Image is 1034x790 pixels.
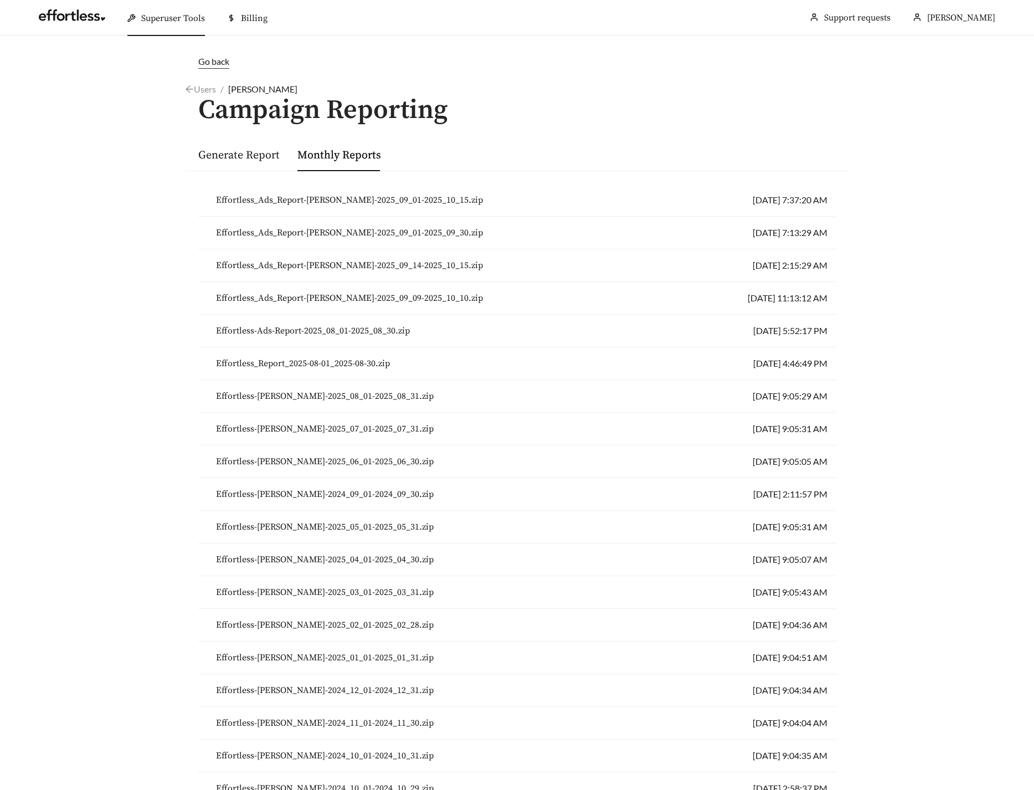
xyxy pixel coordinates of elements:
[216,226,483,239] span: Effortless_Ads_Report-[PERSON_NAME]-2025_09_01-2025_09_30.zip
[207,744,443,767] button: Effortless-[PERSON_NAME]-2024_10_01-2024_10_31.zip
[216,618,434,632] span: Effortless-[PERSON_NAME]-2025_02_01-2025_02_28.zip
[216,422,434,435] span: Effortless-[PERSON_NAME]-2025_07_01-2025_07_31.zip
[207,613,443,637] button: Effortless-[PERSON_NAME]-2025_02_01-2025_02_28.zip
[216,324,410,337] span: Effortless-Ads-Report-2025_08_01-2025_08_30.zip
[207,188,492,212] button: Effortless_Ads_Report-[PERSON_NAME]-2025_09_01-2025_10_15.zip
[216,749,434,762] span: Effortless-[PERSON_NAME]-2024_10_01-2024_10_31.zip
[198,148,280,162] a: Generate Report
[198,674,836,707] li: [DATE] 9:04:34 AM
[185,85,194,94] span: arrow-left
[207,254,492,277] button: Effortless_Ads_Report-[PERSON_NAME]-2025_09_14-2025_10_15.zip
[198,249,836,282] li: [DATE] 2:15:29 AM
[207,221,492,244] button: Effortless_Ads_Report-[PERSON_NAME]-2025_09_01-2025_09_30.zip
[198,315,836,347] li: [DATE] 5:52:17 PM
[198,511,836,543] li: [DATE] 9:05:31 AM
[198,576,836,609] li: [DATE] 9:05:43 AM
[198,184,836,217] li: [DATE] 7:37:20 AM
[216,389,434,403] span: Effortless-[PERSON_NAME]-2025_08_01-2025_08_31.zip
[207,581,443,604] button: Effortless-[PERSON_NAME]-2025_03_01-2025_03_31.zip
[216,651,434,664] span: Effortless-[PERSON_NAME]-2025_01_01-2025_01_31.zip
[216,553,434,566] span: Effortless-[PERSON_NAME]-2025_04_01-2025_04_30.zip
[207,711,443,735] button: Effortless-[PERSON_NAME]-2024_11_01-2024_11_30.zip
[207,352,399,375] button: Effortless_Report_2025-08-01_2025-08-30.zip
[207,646,443,669] button: Effortless-[PERSON_NAME]-2025_01_01-2025_01_31.zip
[185,84,216,94] a: arrow-leftUsers
[185,96,850,125] h1: Campaign Reporting
[207,450,443,473] button: Effortless-[PERSON_NAME]-2025_06_01-2025_06_30.zip
[198,56,229,66] span: Go back
[198,380,836,413] li: [DATE] 9:05:29 AM
[207,384,443,408] button: Effortless-[PERSON_NAME]-2025_08_01-2025_08_31.zip
[216,455,434,468] span: Effortless-[PERSON_NAME]-2025_06_01-2025_06_30.zip
[141,13,205,24] span: Superuser Tools
[207,319,419,342] button: Effortless-Ads-Report-2025_08_01-2025_08_30.zip
[198,740,836,772] li: [DATE] 9:04:35 AM
[198,642,836,674] li: [DATE] 9:04:51 AM
[241,13,267,24] span: Billing
[198,707,836,740] li: [DATE] 9:04:04 AM
[216,259,483,272] span: Effortless_Ads_Report-[PERSON_NAME]-2025_09_14-2025_10_15.zip
[216,684,434,697] span: Effortless-[PERSON_NAME]-2024_12_01-2024_12_31.zip
[216,716,434,730] span: Effortless-[PERSON_NAME]-2024_11_01-2024_11_30.zip
[185,55,850,69] a: Go back
[198,217,836,249] li: [DATE] 7:13:29 AM
[198,282,836,315] li: [DATE] 11:13:12 AM
[216,488,434,501] span: Effortless-[PERSON_NAME]-2024_09_01-2024_09_30.zip
[297,148,381,162] a: Monthly Reports
[207,417,443,440] button: Effortless-[PERSON_NAME]-2025_07_01-2025_07_31.zip
[216,357,390,370] span: Effortless_Report_2025-08-01_2025-08-30.zip
[198,609,836,642] li: [DATE] 9:04:36 AM
[198,413,836,445] li: [DATE] 9:05:31 AM
[220,84,224,94] span: /
[216,520,434,533] span: Effortless-[PERSON_NAME]-2025_05_01-2025_05_31.zip
[207,679,443,702] button: Effortless-[PERSON_NAME]-2024_12_01-2024_12_31.zip
[927,12,995,23] span: [PERSON_NAME]
[216,586,434,599] span: Effortless-[PERSON_NAME]-2025_03_01-2025_03_31.zip
[198,543,836,576] li: [DATE] 9:05:07 AM
[207,286,492,310] button: Effortless_Ads_Report-[PERSON_NAME]-2025_09_09-2025_10_10.zip
[216,291,483,305] span: Effortless_Ads_Report-[PERSON_NAME]-2025_09_09-2025_10_10.zip
[198,445,836,478] li: [DATE] 9:05:05 AM
[228,84,297,94] span: [PERSON_NAME]
[207,515,443,538] button: Effortless-[PERSON_NAME]-2025_05_01-2025_05_31.zip
[824,12,891,23] a: Support requests
[207,548,443,571] button: Effortless-[PERSON_NAME]-2025_04_01-2025_04_30.zip
[207,483,443,506] button: Effortless-[PERSON_NAME]-2024_09_01-2024_09_30.zip
[216,193,483,207] span: Effortless_Ads_Report-[PERSON_NAME]-2025_09_01-2025_10_15.zip
[198,347,836,380] li: [DATE] 4:46:49 PM
[198,478,836,511] li: [DATE] 2:11:57 PM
